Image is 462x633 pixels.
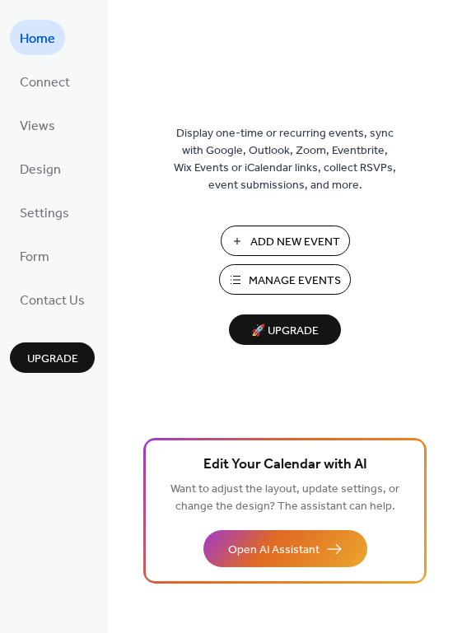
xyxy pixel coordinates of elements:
[20,244,49,270] span: Form
[20,201,69,226] span: Settings
[203,454,367,477] span: Edit Your Calendar with AI
[249,272,341,290] span: Manage Events
[20,114,55,139] span: Views
[229,314,341,345] button: 🚀 Upgrade
[20,70,70,95] span: Connect
[10,282,95,317] a: Contact Us
[20,288,85,314] span: Contact Us
[221,226,350,256] button: Add New Event
[10,107,65,142] a: Views
[10,20,65,55] a: Home
[10,342,95,373] button: Upgrade
[203,530,367,567] button: Open AI Assistant
[250,234,340,251] span: Add New Event
[20,26,55,52] span: Home
[10,194,79,230] a: Settings
[170,478,399,518] span: Want to adjust the layout, update settings, or change the design? The assistant can help.
[27,351,78,368] span: Upgrade
[20,157,61,183] span: Design
[239,320,331,342] span: 🚀 Upgrade
[228,542,320,559] span: Open AI Assistant
[219,264,351,295] button: Manage Events
[174,125,396,194] span: Display one-time or recurring events, sync with Google, Outlook, Zoom, Eventbrite, Wix Events or ...
[10,238,59,273] a: Form
[10,151,71,186] a: Design
[10,63,80,99] a: Connect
